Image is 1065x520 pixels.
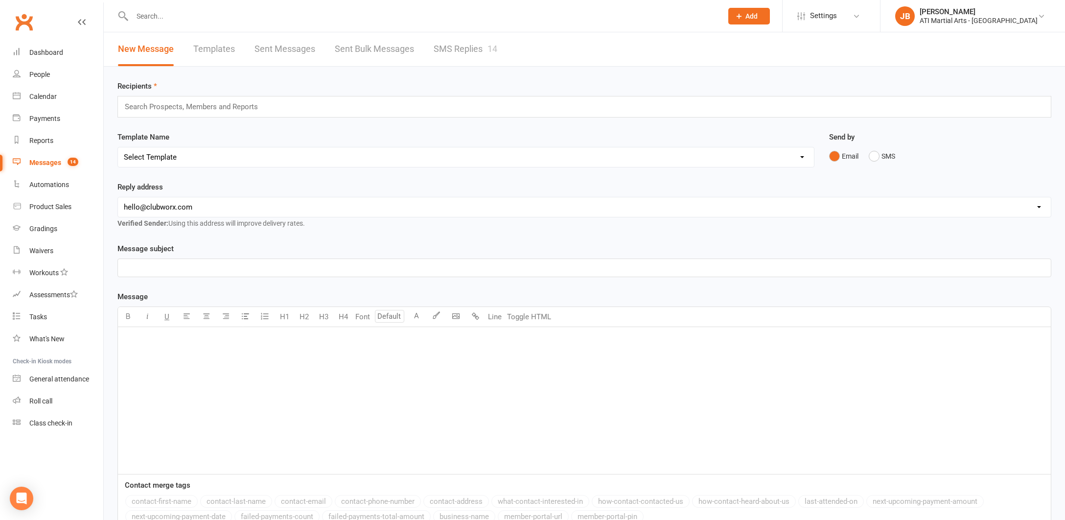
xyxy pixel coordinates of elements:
button: H1 [275,307,294,327]
a: SMS Replies14 [434,32,497,66]
a: People [13,64,103,86]
div: Open Intercom Messenger [10,487,33,510]
div: Automations [29,181,69,189]
a: Automations [13,174,103,196]
label: Send by [829,131,855,143]
input: Search... [129,9,716,23]
a: Payments [13,108,103,130]
a: Gradings [13,218,103,240]
div: Dashboard [29,48,63,56]
span: Using this address will improve delivery rates. [117,219,305,227]
div: Gradings [29,225,57,233]
a: Roll call [13,390,103,412]
button: Font [353,307,372,327]
a: Clubworx [12,10,36,34]
div: JB [895,6,915,26]
a: General attendance kiosk mode [13,368,103,390]
a: Dashboard [13,42,103,64]
div: Calendar [29,93,57,100]
a: Tasks [13,306,103,328]
div: 14 [487,44,497,54]
a: What's New [13,328,103,350]
span: Add [745,12,758,20]
input: Search Prospects, Members and Reports [124,100,268,113]
a: Class kiosk mode [13,412,103,434]
a: Sent Bulk Messages [335,32,414,66]
div: People [29,71,50,78]
button: H4 [333,307,353,327]
button: A [407,307,426,327]
label: Reply address [117,181,163,193]
a: Waivers [13,240,103,262]
div: Messages [29,159,61,166]
span: U [164,312,169,321]
button: H2 [294,307,314,327]
button: SMS [869,147,895,165]
a: Templates [193,32,235,66]
div: Assessments [29,291,78,299]
strong: Verified Sender: [117,219,168,227]
label: Contact merge tags [125,479,190,491]
span: Settings [810,5,837,27]
span: 14 [68,158,78,166]
label: Message [117,291,148,303]
a: New Message [118,32,174,66]
a: Reports [13,130,103,152]
label: Message subject [117,243,174,255]
a: Messages 14 [13,152,103,174]
button: Email [829,147,858,165]
div: Product Sales [29,203,71,211]
input: Default [375,310,404,323]
a: Calendar [13,86,103,108]
a: Workouts [13,262,103,284]
label: Recipients [117,80,157,92]
div: General attendance [29,375,89,383]
a: Product Sales [13,196,103,218]
div: Roll call [29,397,52,405]
label: Template Name [117,131,169,143]
button: H3 [314,307,333,327]
div: Tasks [29,313,47,321]
a: Sent Messages [255,32,315,66]
div: ATI Martial Arts - [GEOGRAPHIC_DATA] [920,16,1038,25]
button: Line [485,307,505,327]
div: Class check-in [29,419,72,427]
button: Toggle HTML [505,307,554,327]
a: Assessments [13,284,103,306]
div: [PERSON_NAME] [920,7,1038,16]
div: Reports [29,137,53,144]
div: Payments [29,115,60,122]
div: Waivers [29,247,53,255]
button: Add [728,8,770,24]
button: U [157,307,177,327]
div: Workouts [29,269,59,277]
div: What's New [29,335,65,343]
